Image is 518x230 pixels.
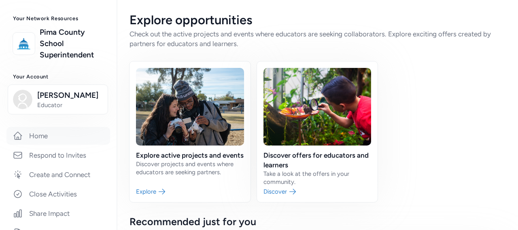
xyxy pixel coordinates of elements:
[37,90,103,101] span: [PERSON_NAME]
[8,84,108,114] button: [PERSON_NAME]Educator
[37,101,103,109] span: Educator
[6,205,110,222] a: Share Impact
[129,13,505,27] div: Explore opportunities
[6,166,110,184] a: Create and Connect
[6,185,110,203] a: Close Activities
[13,15,104,22] h3: Your Network Resources
[15,35,33,53] img: logo
[13,74,104,80] h3: Your Account
[6,146,110,164] a: Respond to Invites
[6,127,110,145] a: Home
[40,27,104,61] a: Pima County School Superintendent
[129,29,505,49] div: Check out the active projects and events where educators are seeking collaborators. Explore excit...
[129,215,505,228] div: Recommended just for you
